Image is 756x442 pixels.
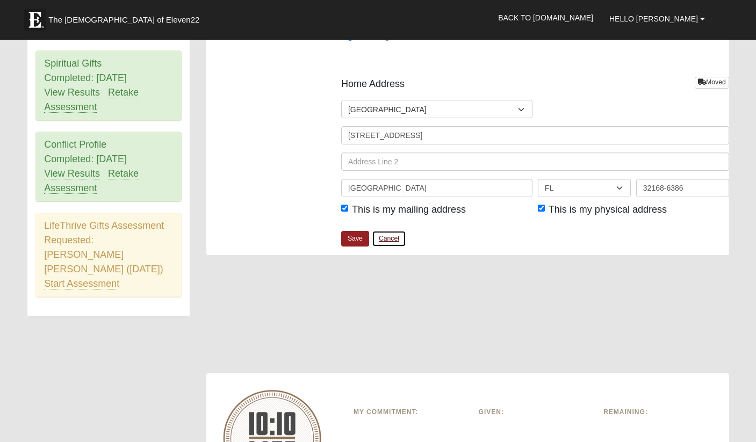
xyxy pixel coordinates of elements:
a: Back to [DOMAIN_NAME] [490,4,601,31]
a: Start Assessment [44,278,119,289]
a: Cancel [372,230,406,247]
a: Save [341,231,369,247]
h6: My Commitment: [354,408,463,416]
a: Moved [695,77,729,88]
a: View Results [44,87,100,98]
span: Home Address [341,77,405,91]
h6: Given: [479,408,588,416]
a: The [DEMOGRAPHIC_DATA] of Eleven22 [19,4,234,31]
input: This is my physical address [538,205,545,212]
input: Zip [636,179,729,197]
input: Address Line 2 [341,153,729,171]
span: [GEOGRAPHIC_DATA] [348,100,518,119]
div: Spiritual Gifts Completed: [DATE] [36,51,181,120]
div: LifeThrive Gifts Assessment Requested: [PERSON_NAME] [PERSON_NAME] ([DATE]) [36,213,181,297]
input: City [341,179,532,197]
a: Retake Assessment [44,168,139,194]
a: Retake Assessment [44,87,139,113]
div: Conflict Profile Completed: [DATE] [36,132,181,201]
h6: Remaining: [603,408,712,416]
span: This is my mailing address [352,204,466,215]
input: Address Line 1 [341,126,729,144]
a: View Results [44,168,100,179]
span: This is my physical address [549,204,667,215]
img: Eleven22 logo [24,9,46,31]
input: This is my mailing address [341,205,348,212]
span: Hello [PERSON_NAME] [609,15,698,23]
a: Hello [PERSON_NAME] [601,5,713,32]
span: The [DEMOGRAPHIC_DATA] of Eleven22 [48,15,199,25]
